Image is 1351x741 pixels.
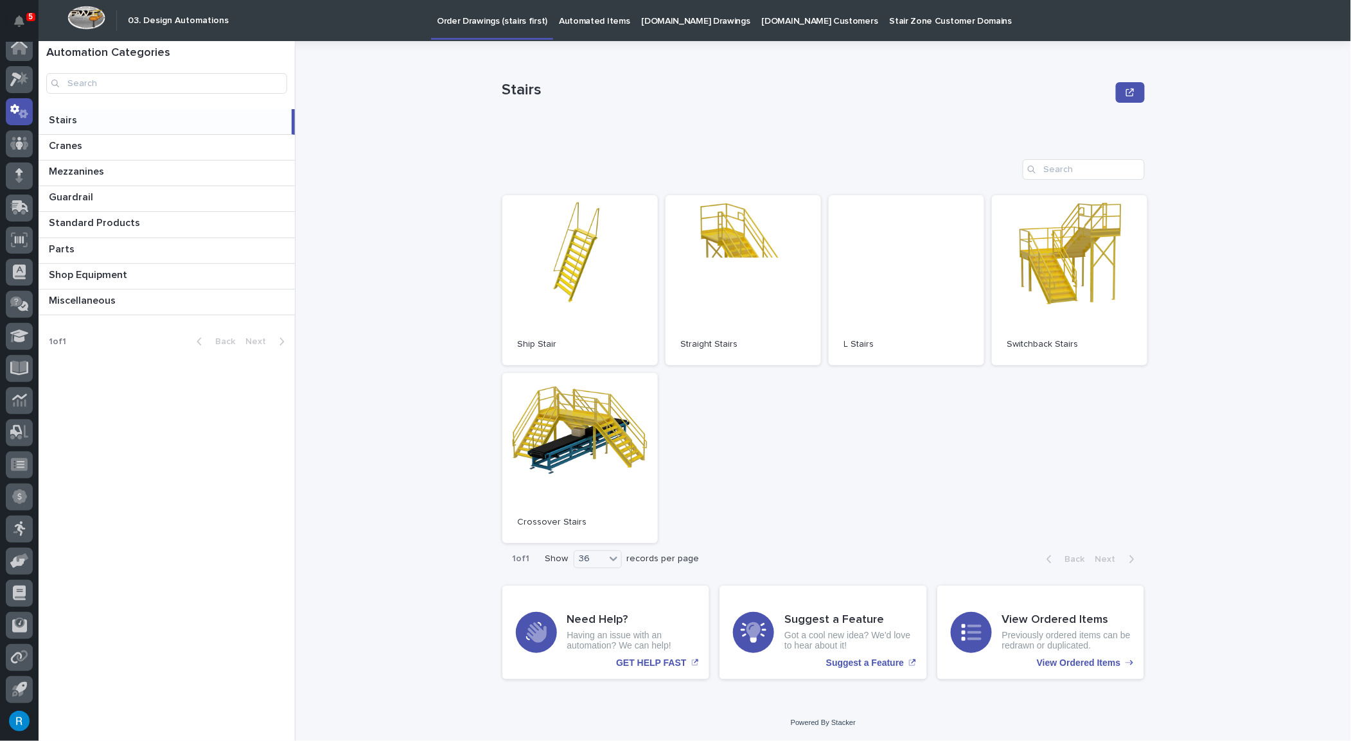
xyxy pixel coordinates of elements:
img: Workspace Logo [67,6,105,30]
a: CranesCranes [39,135,295,161]
input: Search [1023,159,1145,180]
a: Shop EquipmentShop Equipment [39,264,295,290]
h3: Suggest a Feature [784,613,914,627]
p: records per page [627,554,700,564]
p: 5 [28,12,33,21]
a: L Stairs [829,195,984,365]
p: Guardrail [49,189,96,204]
div: 36 [574,552,605,566]
p: Standard Products [49,214,143,229]
a: Suggest a Feature [720,586,927,679]
button: Next [240,336,295,347]
p: Straight Stairs [681,339,806,350]
p: Miscellaneous [49,292,118,307]
a: Straight Stairs [666,195,821,365]
span: Next [1095,555,1124,564]
h3: View Ordered Items [1002,613,1131,627]
a: GuardrailGuardrail [39,186,295,212]
a: GET HELP FAST [502,586,710,679]
span: Back [208,337,235,346]
a: Switchback Stairs [992,195,1147,365]
button: Notifications [6,8,33,35]
p: Suggest a Feature [826,658,904,668]
p: Shop Equipment [49,266,130,281]
a: PartsParts [39,238,295,264]
p: Got a cool new idea? We'd love to hear about it! [784,630,914,652]
p: Stairs [49,112,80,126]
p: L Stairs [844,339,969,350]
a: Crossover Stairs [502,373,658,543]
p: Previously ordered items can be redrawn or duplicated. [1002,630,1131,652]
a: Powered By Stacker [791,719,856,726]
button: Back [1036,554,1090,565]
button: users-avatar [6,708,33,735]
p: Ship Stair [518,339,642,350]
p: 1 of 1 [502,543,540,575]
p: 1 of 1 [39,326,76,358]
div: Notifications5 [16,15,33,36]
h3: Need Help? [567,613,696,627]
a: MezzaninesMezzanines [39,161,295,186]
p: Parts [49,241,77,256]
p: Crossover Stairs [518,517,642,528]
h2: 03. Design Automations [128,15,229,26]
input: Search [46,73,287,94]
span: Next [245,337,274,346]
button: Next [1090,554,1145,565]
button: Back [186,336,240,347]
a: Ship Stair [502,195,658,365]
h1: Automation Categories [46,46,287,60]
p: Switchback Stairs [1007,339,1132,350]
p: Show [545,554,569,564]
a: StairsStairs [39,109,295,135]
p: Having an issue with an automation? We can help! [567,630,696,652]
p: GET HELP FAST [616,658,686,668]
a: MiscellaneousMiscellaneous [39,290,295,315]
p: Cranes [49,137,85,152]
a: View Ordered Items [937,586,1145,679]
p: Stairs [502,81,1111,100]
a: Standard ProductsStandard Products [39,212,295,238]
p: View Ordered Items [1037,658,1120,668]
p: Mezzanines [49,163,107,178]
span: Back [1057,555,1085,564]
